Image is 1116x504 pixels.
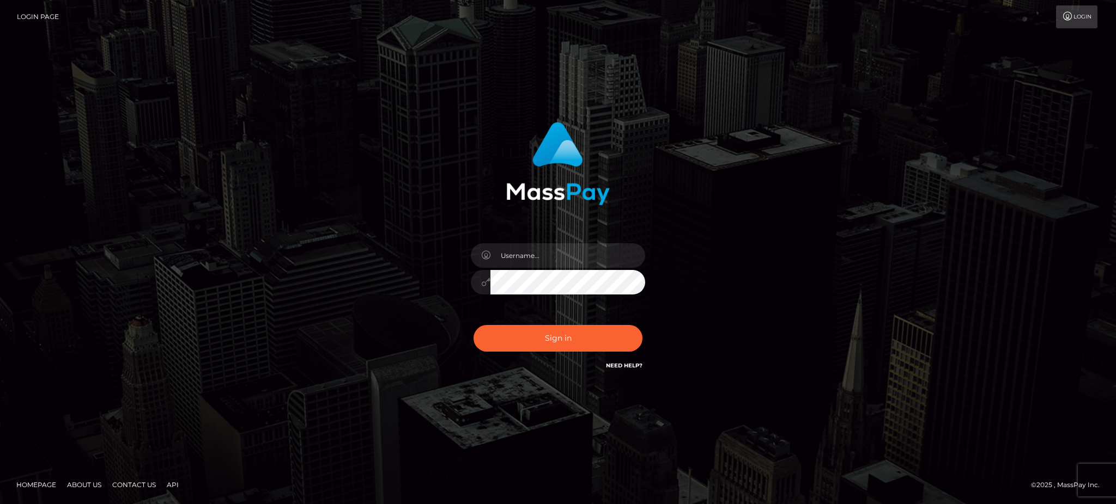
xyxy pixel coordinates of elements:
[108,476,160,493] a: Contact Us
[63,476,106,493] a: About Us
[474,325,642,352] button: Sign in
[506,122,610,205] img: MassPay Login
[12,476,60,493] a: Homepage
[17,5,59,28] a: Login Page
[606,362,642,369] a: Need Help?
[162,476,183,493] a: API
[490,243,645,268] input: Username...
[1031,479,1108,491] div: © 2025 , MassPay Inc.
[1056,5,1097,28] a: Login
